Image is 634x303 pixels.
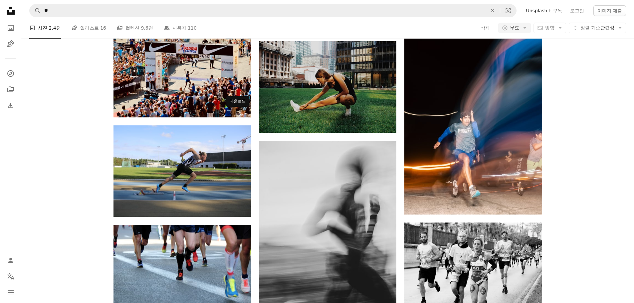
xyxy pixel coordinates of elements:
a: 일러스트 [4,37,17,51]
a: 컬렉션 [4,83,17,96]
a: 컬렉션 9.6천 [117,17,153,39]
a: 홈 — Unsplash [4,4,17,19]
img: 한 남자가 경주에서 트랙을 달리고 있다 [113,125,251,217]
img: 검은 탱크 탑과 흰 바지를 입은 여자는 낮에 푸른 잔디밭에 누워 있습니다. [259,41,396,133]
button: Unsplash 검색 [30,4,41,17]
a: 밤에 달리는 남자의 흐릿한 사진 [404,118,542,124]
button: 삭제 [480,23,490,33]
a: 검은 탱크 탑과 흰 바지를 입은 여자는 낮에 푸른 잔디밭에 누워 있습니다. [259,84,396,90]
a: 낮에 파도바 마라톤을 보는 사람들 [113,69,251,75]
a: 조깅하는 사람들의 회색조 사진 [404,265,542,271]
span: 110 [188,24,197,32]
a: 일러스트 16 [72,17,106,39]
a: 로그인 [566,5,588,16]
span: 16 [100,24,106,32]
span: 관련성 [580,25,614,31]
a: 사진 [4,21,17,35]
span: 무료 [510,25,519,31]
a: 흐릿한 사람이 자전거를 타고 있습니다. [259,241,396,247]
img: 밤에 달리는 남자의 흐릿한 사진 [404,28,542,215]
img: 낮에 파도바 마라톤을 보는 사람들 [113,26,251,117]
a: 한 남자가 경주에서 트랙을 달리고 있다 [113,168,251,174]
button: 이미지 제출 [593,5,626,16]
a: 사용자 110 [164,17,197,39]
a: 낮에 회색 아스팔트 도로를 달리는 사람들 [113,264,251,270]
a: 로그인 / 가입 [4,254,17,267]
button: 방향 [533,23,566,33]
span: 9.6천 [141,24,153,32]
div: 다운로드 [226,96,249,107]
a: 다운로드 내역 [4,99,17,112]
button: 무료 [498,23,531,33]
a: 탐색 [4,67,17,80]
button: 삭제 [485,4,500,17]
button: 언어 [4,270,17,283]
span: 방향 [545,25,554,30]
button: 정렬 기준관련성 [569,23,626,33]
a: Unsplash+ 구독 [522,5,566,16]
form: 사이트 전체에서 이미지 찾기 [29,4,517,17]
button: 메뉴 [4,286,17,299]
span: 정렬 기준 [580,25,600,30]
button: 시각적 검색 [500,4,516,17]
